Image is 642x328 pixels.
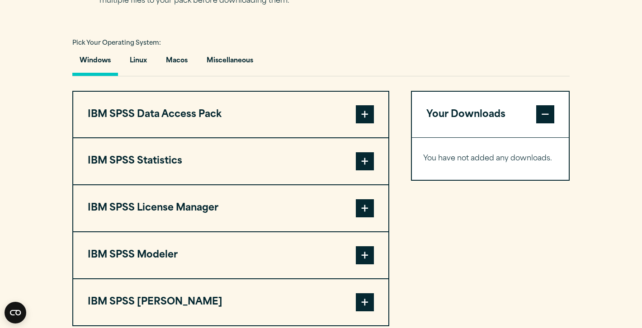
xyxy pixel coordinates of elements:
[423,152,557,165] p: You have not added any downloads.
[73,138,388,184] button: IBM SPSS Statistics
[412,137,569,180] div: Your Downloads
[73,185,388,231] button: IBM SPSS License Manager
[73,92,388,138] button: IBM SPSS Data Access Pack
[73,232,388,278] button: IBM SPSS Modeler
[123,50,154,76] button: Linux
[72,50,118,76] button: Windows
[72,40,161,46] span: Pick Your Operating System:
[412,92,569,138] button: Your Downloads
[5,302,26,323] button: Open CMP widget
[159,50,195,76] button: Macos
[73,279,388,325] button: IBM SPSS [PERSON_NAME]
[199,50,260,76] button: Miscellaneous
